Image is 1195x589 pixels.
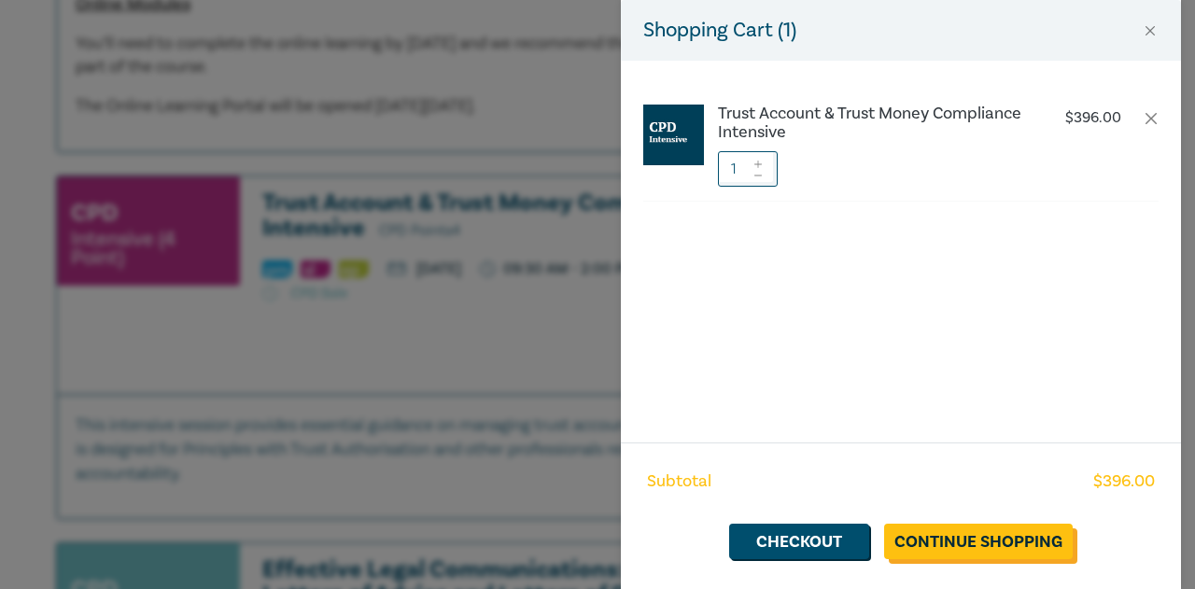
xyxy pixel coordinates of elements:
[643,105,704,165] img: CPD%20Intensive.jpg
[1093,470,1155,494] span: $ 396.00
[884,524,1073,559] a: Continue Shopping
[647,470,711,494] span: Subtotal
[718,105,1028,142] a: Trust Account & Trust Money Compliance Intensive
[1142,22,1159,39] button: Close
[729,524,869,559] a: Checkout
[718,151,778,187] input: 1
[643,15,796,46] h5: Shopping Cart ( 1 )
[1065,109,1121,127] p: $ 396.00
